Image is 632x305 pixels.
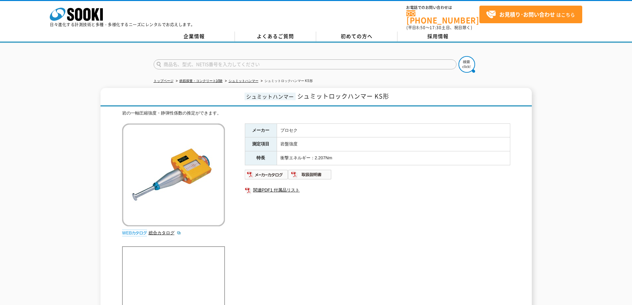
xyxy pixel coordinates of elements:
p: 日々進化する計測技術と多種・多様化するニーズにレンタルでお応えします。 [50,23,195,27]
a: 総合カタログ [149,230,181,235]
a: 企業情報 [154,32,235,41]
span: はこちら [486,10,575,20]
a: 取扱説明書 [288,174,332,179]
img: btn_search.png [458,56,475,73]
span: 8:50 [416,25,426,31]
strong: お見積り･お問い合わせ [499,10,555,18]
span: お電話でのお問い合わせは [406,6,479,10]
input: 商品名、型式、NETIS番号を入力してください [154,59,456,69]
a: 関連PDF1 付属品リスト [245,186,510,194]
td: 岩盤強度 [277,137,510,151]
a: よくあるご質問 [235,32,316,41]
img: webカタログ [122,230,147,236]
a: [PHONE_NUMBER] [406,10,479,24]
a: シュミットハンマー [229,79,258,83]
a: 採用情報 [397,32,479,41]
span: 17:30 [430,25,442,31]
th: メーカー [245,123,277,137]
th: 測定項目 [245,137,277,151]
div: 岩の一軸圧縮強度・静弾性係数の推定ができます。 [122,110,510,117]
th: 特長 [245,151,277,165]
a: トップページ [154,79,174,83]
a: お見積り･お問い合わせはこちら [479,6,582,23]
td: プロセク [277,123,510,137]
li: シュミットロックハンマー KS形 [259,78,313,85]
img: メーカーカタログ [245,169,288,180]
a: 鉄筋探査・コンクリート試験 [179,79,223,83]
span: シュミットハンマー [245,93,296,100]
img: シュミットロックハンマー KS形 [122,123,225,226]
span: 初めての方へ [341,33,373,40]
span: シュミットロックハンマー KS形 [297,92,389,101]
td: 衝撃エネルギー：2.207Nm [277,151,510,165]
img: 取扱説明書 [288,169,332,180]
a: メーカーカタログ [245,174,288,179]
span: (平日 ～ 土日、祝日除く) [406,25,472,31]
a: 初めての方へ [316,32,397,41]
